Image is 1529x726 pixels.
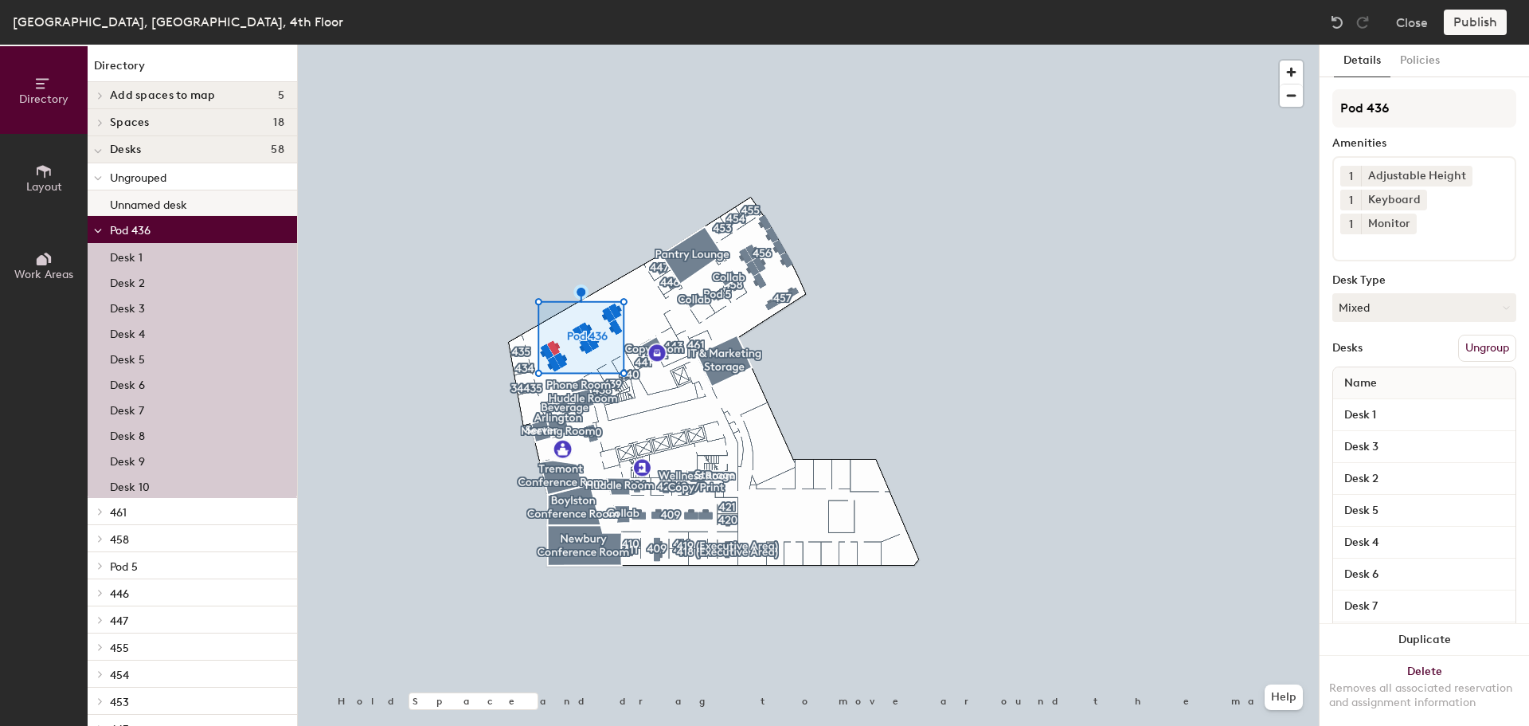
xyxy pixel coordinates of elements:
button: Close [1396,10,1428,35]
span: Spaces [110,116,150,129]
div: Desks [1332,342,1363,355]
span: Work Areas [14,268,73,281]
span: 1 [1349,168,1353,185]
span: Directory [19,92,68,106]
input: Unnamed desk [1336,532,1512,554]
span: 446 [110,587,129,601]
p: Desk 6 [110,374,145,392]
span: Add spaces to map [110,89,216,102]
p: Desk 5 [110,348,145,367]
span: Ungrouped [110,171,166,185]
button: Ungroup [1458,335,1516,362]
div: [GEOGRAPHIC_DATA], [GEOGRAPHIC_DATA], 4th Floor [13,12,343,32]
span: 447 [110,614,128,628]
span: 1 [1349,216,1353,233]
span: 454 [110,669,129,682]
p: Desk 7 [110,399,144,418]
button: 1 [1340,166,1361,186]
p: Desk 2 [110,272,145,290]
button: Help [1265,685,1303,710]
input: Unnamed desk [1336,595,1512,618]
div: Amenities [1332,137,1516,150]
img: Undo [1329,14,1345,30]
button: Duplicate [1320,624,1529,656]
input: Unnamed desk [1336,468,1512,490]
span: 458 [110,533,129,547]
input: Unnamed desk [1336,500,1512,522]
span: Desks [110,143,141,156]
input: Unnamed desk [1336,563,1512,586]
button: 1 [1340,190,1361,210]
h1: Directory [88,57,297,82]
img: Redo [1355,14,1371,30]
span: 18 [273,116,284,129]
p: Desk 1 [110,246,143,265]
input: Unnamed desk [1336,404,1512,426]
p: Unnamed desk [110,194,187,212]
input: Unnamed desk [1336,436,1512,458]
span: 455 [110,642,129,655]
button: DeleteRemoves all associated reservation and assignment information [1320,656,1529,726]
button: Mixed [1332,293,1516,322]
div: Keyboard [1361,190,1427,210]
span: 5 [278,89,284,102]
span: Name [1336,369,1385,398]
span: Layout [26,180,62,194]
p: Desk 10 [110,476,150,494]
span: 453 [110,696,129,709]
span: 1 [1349,192,1353,209]
span: Pod 5 [110,560,138,574]
span: 461 [110,506,127,520]
p: Desk 3 [110,297,145,316]
span: 58 [271,143,284,156]
div: Removes all associated reservation and assignment information [1329,681,1519,710]
button: 1 [1340,214,1361,234]
p: Desk 4 [110,323,145,341]
p: Desk 9 [110,450,145,469]
div: Monitor [1361,214,1417,234]
button: Details [1334,45,1390,77]
button: Policies [1390,45,1449,77]
div: Adjustable Height [1361,166,1472,186]
div: Desk Type [1332,274,1516,287]
p: Desk 8 [110,425,145,443]
span: Pod 436 [110,224,151,237]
